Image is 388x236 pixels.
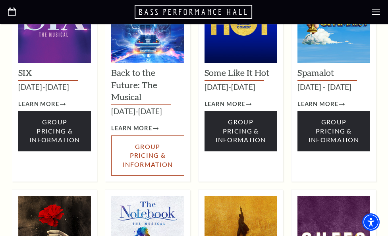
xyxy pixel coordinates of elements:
a: Group Pricing & Information - open in a new tab [18,111,91,151]
p: Back to the Future: The Musical [111,67,184,105]
p: Spamalot [297,67,370,81]
a: Open this option [8,8,16,17]
span: Learn More [297,99,338,109]
a: Group Pricing & Information - open in a new tab [297,111,370,151]
span: Learn More [111,124,152,133]
a: February 10-15, 2026 Learn More Group Pricing & Information - open in a new tab [18,99,66,109]
div: Accessibility Menu [362,213,380,231]
p: [DATE]-[DATE] [18,81,91,93]
a: March 24-29, 2026 Learn More Group Pricing & Information - open in a new tab [111,124,158,133]
p: [DATE] - [DATE] [297,81,370,93]
p: [DATE]-[DATE] [111,105,184,118]
p: [DATE]-[DATE] [205,81,277,93]
p: SIX [18,67,91,81]
p: Some Like It Hot [205,67,277,81]
a: April 28 - May 3, 2025 Learn More Group Pricing & Information - open in a new tab [297,99,345,109]
span: Group Pricing & Information [309,118,359,143]
a: Group Pricing & Information - open in a new tab [205,111,277,151]
span: Learn More [205,99,245,109]
a: Open this option [135,4,254,20]
span: Learn More [18,99,59,109]
a: Group Pricing & Information - open in a new tab [111,135,184,176]
span: Group Pricing & Information [216,118,266,143]
a: April 14-19, 2026 Learn More Group Pricing & Information - open in a new tab [205,99,252,109]
span: Group Pricing & Information [29,118,80,143]
span: Group Pricing & Information [122,143,173,168]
